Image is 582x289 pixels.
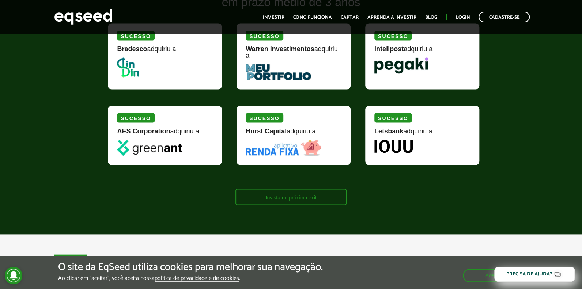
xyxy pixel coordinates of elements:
img: Renda Fixa [246,140,321,156]
strong: Warren Investimentos [246,45,314,52]
div: Sucesso [117,113,154,122]
img: MeuPortfolio [246,64,311,80]
strong: AES Corporation [117,127,170,134]
div: adquiriu a [374,128,470,140]
img: DinDin [117,57,139,77]
div: adquiriu a [246,128,341,140]
strong: Hurst Capital [246,127,287,134]
div: adquiriu a [374,45,470,57]
img: EqSeed [54,7,113,27]
a: Investir [263,15,284,20]
h5: O site da EqSeed utiliza cookies para melhorar sua navegação. [58,262,323,273]
img: greenant [117,140,182,156]
div: Sucesso [246,113,283,122]
a: Invista no próximo exit [235,189,346,205]
div: adquiriu a [117,128,213,140]
strong: Bradesco [117,45,147,52]
div: Sucesso [374,31,412,40]
a: Aprenda a investir [367,15,416,20]
div: Sucesso [246,31,283,40]
img: Pegaki [374,57,428,73]
a: Cadastre-se [479,12,530,22]
div: Sucesso [374,113,412,122]
a: Login [456,15,470,20]
a: Como funciona [293,15,332,20]
strong: Intelipost [374,45,404,52]
a: Blog [425,15,437,20]
strong: Letsbank [374,127,403,134]
div: Sucesso [117,31,154,40]
div: adquiriu a [246,45,341,64]
button: Aceitar [463,269,524,282]
img: Iouu [374,140,413,153]
a: Captar [340,15,358,20]
a: política de privacidade e de cookies [155,275,239,282]
p: Ao clicar em "aceitar", você aceita nossa . [58,275,323,282]
div: adquiriu a [117,45,213,57]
